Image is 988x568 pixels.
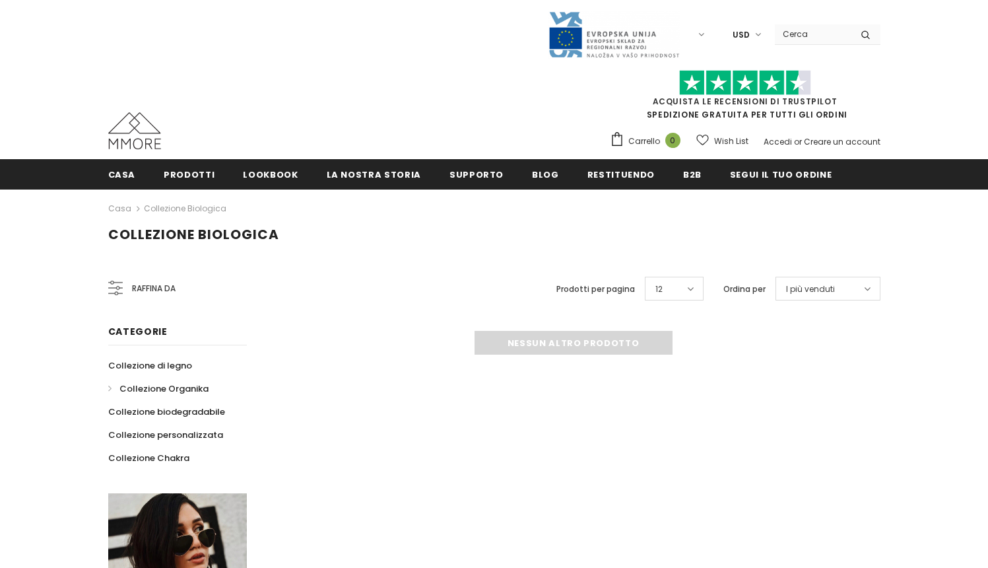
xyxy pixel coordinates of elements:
[449,168,504,181] span: supporto
[132,281,176,296] span: Raffina da
[108,359,192,372] span: Collezione di legno
[610,76,880,120] span: SPEDIZIONE GRATUITA PER TUTTI GLI ORDINI
[610,131,687,151] a: Carrello 0
[108,168,136,181] span: Casa
[532,168,559,181] span: Blog
[696,129,748,153] a: Wish List
[548,28,680,40] a: Javni Razpis
[108,201,131,217] a: Casa
[786,283,835,296] span: I più venduti
[730,168,832,181] span: Segui il tuo ordine
[532,159,559,189] a: Blog
[108,423,223,446] a: Collezione personalizzata
[804,136,880,147] a: Creare un account
[164,168,214,181] span: Prodotti
[243,168,298,181] span: Lookbook
[628,135,660,148] span: Carrello
[449,159,504,189] a: supporto
[683,168,702,181] span: B2B
[108,225,279,244] span: Collezione biologica
[655,283,663,296] span: 12
[144,203,226,214] a: Collezione biologica
[587,159,655,189] a: Restituendo
[587,168,655,181] span: Restituendo
[243,159,298,189] a: Lookbook
[775,24,851,44] input: Search Site
[683,159,702,189] a: B2B
[108,325,168,338] span: Categorie
[548,11,680,59] img: Javni Razpis
[714,135,748,148] span: Wish List
[733,28,750,42] span: USD
[108,377,209,400] a: Collezione Organika
[327,168,421,181] span: La nostra storia
[108,159,136,189] a: Casa
[730,159,832,189] a: Segui il tuo ordine
[119,382,209,395] span: Collezione Organika
[723,283,766,296] label: Ordina per
[764,136,792,147] a: Accedi
[679,70,811,96] img: Fidati di Pilot Stars
[108,429,223,441] span: Collezione personalizzata
[794,136,802,147] span: or
[108,400,225,423] a: Collezione biodegradabile
[556,283,635,296] label: Prodotti per pagina
[164,159,214,189] a: Prodotti
[108,354,192,377] a: Collezione di legno
[108,452,189,464] span: Collezione Chakra
[327,159,421,189] a: La nostra storia
[108,112,161,149] img: Casi MMORE
[653,96,838,107] a: Acquista le recensioni di TrustPilot
[108,406,225,418] span: Collezione biodegradabile
[665,133,680,148] span: 0
[108,446,189,470] a: Collezione Chakra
